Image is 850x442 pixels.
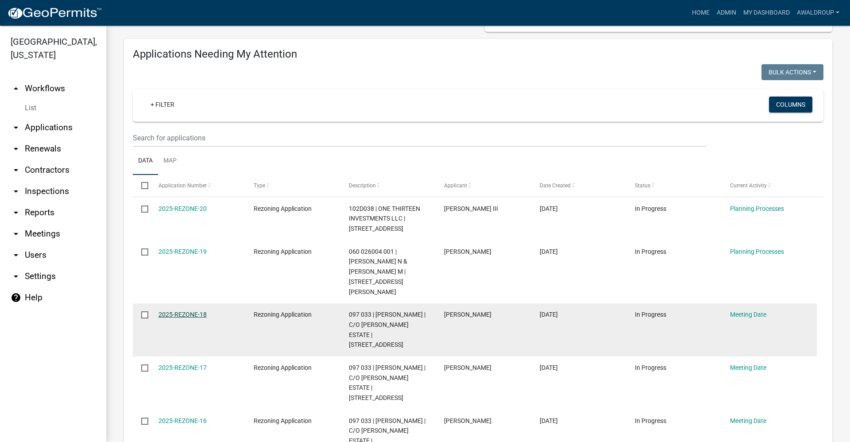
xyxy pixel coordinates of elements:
[635,248,666,255] span: In Progress
[540,311,558,318] span: 08/21/2025
[713,4,740,21] a: Admin
[730,205,784,212] a: Planning Processes
[626,175,722,196] datatable-header-cell: Status
[635,311,666,318] span: In Progress
[245,175,340,196] datatable-header-cell: Type
[158,417,207,424] a: 2025-REZONE-16
[635,417,666,424] span: In Progress
[158,147,182,175] a: Map
[11,207,21,218] i: arrow_drop_down
[340,175,436,196] datatable-header-cell: Description
[11,165,21,175] i: arrow_drop_down
[730,364,766,371] a: Meeting Date
[444,205,498,212] span: Lowell White III
[11,250,21,260] i: arrow_drop_down
[635,205,666,212] span: In Progress
[158,364,207,371] a: 2025-REZONE-17
[254,311,312,318] span: Rezoning Application
[635,182,650,189] span: Status
[540,182,571,189] span: Date Created
[540,205,558,212] span: 09/04/2025
[11,271,21,282] i: arrow_drop_down
[143,97,182,112] a: + Filter
[158,182,207,189] span: Application Number
[11,143,21,154] i: arrow_drop_down
[133,129,706,147] input: Search for applications
[635,364,666,371] span: In Progress
[444,417,491,424] span: Ross Mundy
[11,83,21,94] i: arrow_drop_up
[133,48,823,61] h4: Applications Needing My Attention
[769,97,812,112] button: Columns
[158,248,207,255] a: 2025-REZONE-19
[254,417,312,424] span: Rezoning Application
[540,364,558,371] span: 08/07/2025
[730,417,766,424] a: Meeting Date
[158,205,207,212] a: 2025-REZONE-20
[540,417,558,424] span: 08/06/2025
[133,147,158,175] a: Data
[444,248,491,255] span: Tyler Mathis
[11,292,21,303] i: help
[11,229,21,239] i: arrow_drop_down
[730,311,766,318] a: Meeting Date
[793,4,843,21] a: awaldroup
[740,4,793,21] a: My Dashboard
[254,182,265,189] span: Type
[349,182,376,189] span: Description
[444,364,491,371] span: Ross Mundy
[133,175,150,196] datatable-header-cell: Select
[254,248,312,255] span: Rezoning Application
[531,175,626,196] datatable-header-cell: Date Created
[254,364,312,371] span: Rezoning Application
[254,205,312,212] span: Rezoning Application
[158,311,207,318] a: 2025-REZONE-18
[730,248,784,255] a: Planning Processes
[349,248,407,295] span: 060 026004 001 | MATHIS TYLER N & ALLIE M | 166 DENNIS STATION RD
[436,175,531,196] datatable-header-cell: Applicant
[349,311,425,348] span: 097 033 | SHARP TEMPY | C/O IRENE SHARP ESTATE | 820 HARMONY RD
[761,64,823,80] button: Bulk Actions
[730,182,767,189] span: Current Activity
[349,205,420,233] span: 102D038 | ONE THIRTEEN INVESTMENTS LLC | 881 HARMONY RD
[444,311,491,318] span: Ross Mundy
[444,182,467,189] span: Applicant
[688,4,713,21] a: Home
[722,175,817,196] datatable-header-cell: Current Activity
[11,122,21,133] i: arrow_drop_down
[150,175,245,196] datatable-header-cell: Application Number
[349,364,425,401] span: 097 033 | SHARP TEMPY | C/O IRENE SHARP ESTATE | 820 HARMONY RD
[11,186,21,197] i: arrow_drop_down
[540,248,558,255] span: 09/04/2025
